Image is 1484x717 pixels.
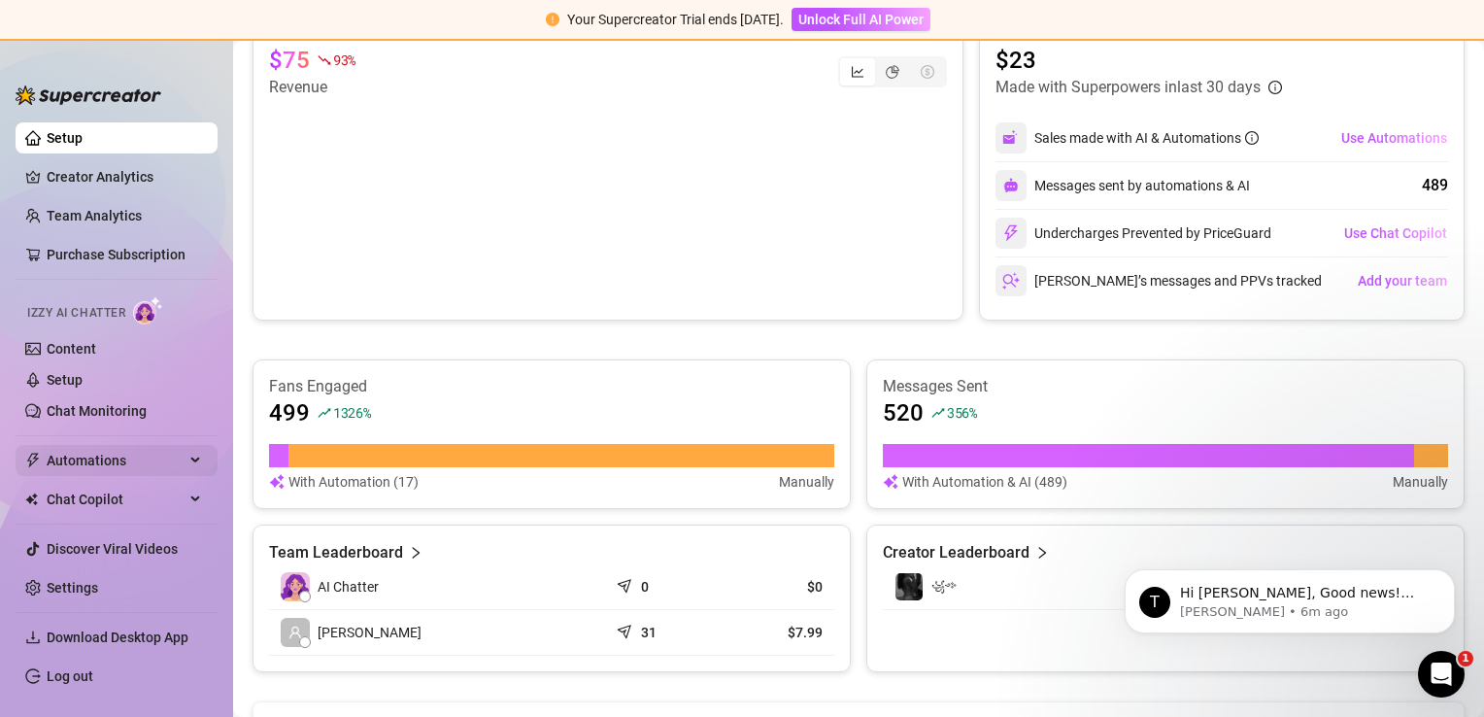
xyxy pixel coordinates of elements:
[995,45,1282,76] article: $23
[641,577,649,597] article: 0
[47,372,83,388] a: Setup
[883,541,1029,564] article: Creator Leaderboard
[617,575,636,595] span: send
[318,622,422,643] span: [PERSON_NAME]
[886,65,899,79] span: pie-chart
[1002,129,1020,147] img: svg%3e
[1002,272,1020,290] img: svg%3e
[617,621,636,640] span: send
[546,13,559,26] span: exclamation-circle
[47,668,93,684] a: Log out
[1002,224,1020,242] img: svg%3e
[47,445,185,476] span: Automations
[318,406,331,420] span: rise
[931,406,945,420] span: rise
[47,403,147,419] a: Chat Monitoring
[269,45,310,76] article: $75
[16,85,161,105] img: logo-BBDzfeDw.svg
[269,376,834,397] article: Fans Engaged
[1268,81,1282,94] span: info-circle
[47,541,178,557] a: Discover Viral Videos
[883,471,898,493] img: svg%3e
[318,53,331,67] span: fall
[333,51,355,69] span: 93 %
[1034,127,1259,149] div: Sales made with AI & Automations
[47,580,98,596] a: Settings
[1343,218,1448,249] button: Use Chat Copilot
[25,493,38,506] img: Chat Copilot
[779,471,834,493] article: Manually
[288,626,302,639] span: user
[921,65,934,79] span: dollar-circle
[409,541,422,564] span: right
[902,471,1067,493] article: With Automation & AI (489)
[1096,529,1484,665] iframe: Intercom notifications message
[995,265,1322,296] div: [PERSON_NAME]’s messages and PPVs tracked
[1340,122,1448,154] button: Use Automations
[1358,273,1447,289] span: Add your team
[27,304,125,323] span: Izzy AI Chatter
[838,56,947,87] div: segmented control
[641,623,657,642] article: 31
[995,170,1250,201] div: Messages sent by automations & AI
[269,471,285,493] img: svg%3e
[733,623,823,642] article: $7.99
[1422,174,1448,197] div: 489
[47,208,142,223] a: Team Analytics
[1344,225,1447,241] span: Use Chat Copilot
[1341,130,1447,146] span: Use Automations
[792,8,930,31] button: Unlock Full AI Power
[318,576,379,597] span: AI Chatter
[792,12,930,27] a: Unlock Full AI Power
[269,76,355,99] article: Revenue
[133,296,163,324] img: AI Chatter
[281,572,310,601] img: izzy-ai-chatter-avatar-DDCN_rTZ.svg
[47,239,202,270] a: Purchase Subscription
[883,397,924,428] article: 520
[25,630,41,645] span: download
[995,218,1271,249] div: Undercharges Prevented by PriceGuard
[1458,651,1473,666] span: 1
[1418,651,1465,698] iframe: Intercom live chat
[1357,265,1448,296] button: Add your team
[47,130,83,146] a: Setup
[733,577,823,597] article: $0
[995,76,1261,99] article: Made with Superpowers in last 30 days
[1003,178,1019,193] img: svg%3e
[25,453,41,468] span: thunderbolt
[47,484,185,515] span: Chat Copilot
[931,579,959,595] span: ꧁༺
[288,471,419,493] article: With Automation (17)
[47,161,202,192] a: Creator Analytics
[1035,541,1049,564] span: right
[333,403,371,422] span: 1326 %
[947,403,977,422] span: 356 %
[798,12,924,27] span: Unlock Full AI Power
[567,12,784,27] span: Your Supercreator Trial ends [DATE].
[47,630,188,645] span: Download Desktop App
[883,376,1448,397] article: Messages Sent
[895,573,923,600] img: ꧁༺
[269,397,310,428] article: 499
[47,341,96,357] a: Content
[269,541,403,564] article: Team Leaderboard
[1245,131,1259,145] span: info-circle
[1393,471,1448,493] article: Manually
[851,65,864,79] span: line-chart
